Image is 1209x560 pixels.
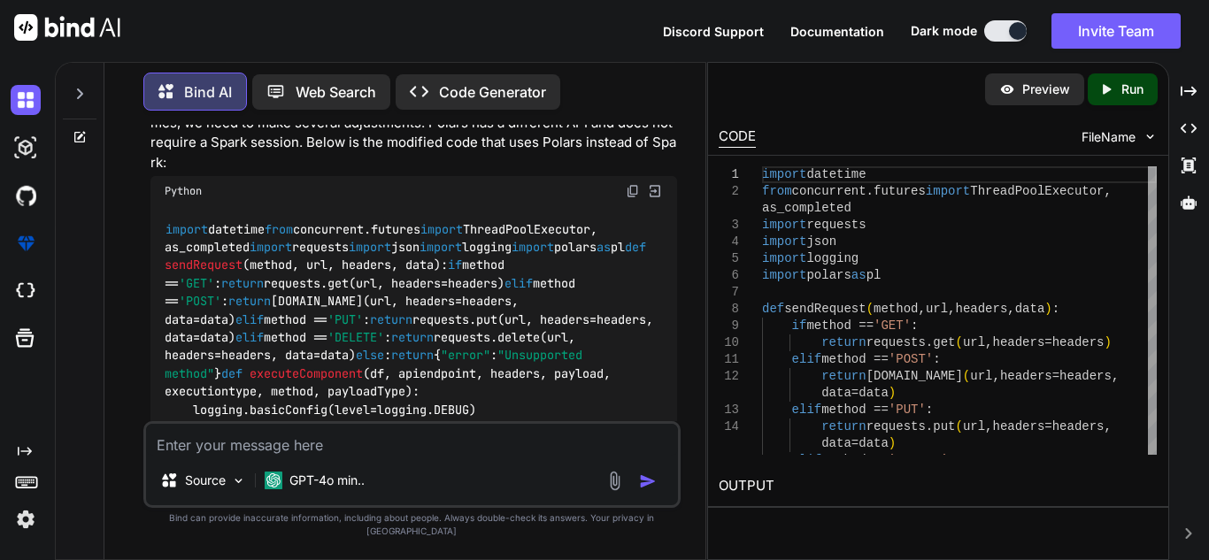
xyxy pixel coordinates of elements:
[970,369,992,383] span: url
[889,436,896,450] span: )
[821,419,866,433] span: return
[1022,81,1070,98] p: Preview
[14,14,120,41] img: Bind AI
[821,369,866,383] span: return
[265,221,293,237] span: from
[911,22,977,40] span: Dark mode
[866,419,956,433] span: requests.put
[719,234,739,250] div: 4
[1015,302,1045,316] span: data
[784,302,866,316] span: sendRequest
[1000,369,1112,383] span: headers=headers
[719,267,739,284] div: 6
[985,419,992,433] span: ,
[762,302,784,316] span: def
[185,472,226,489] p: Source
[926,302,948,316] span: url
[889,386,896,400] span: )
[265,472,282,489] img: GPT-4o mini
[851,268,866,282] span: as
[792,453,822,467] span: elif
[790,22,884,41] button: Documentation
[955,335,962,349] span: (
[179,275,214,291] span: 'GET'
[762,268,806,282] span: import
[11,133,41,163] img: darkAi-studio
[231,473,246,488] img: Pick Models
[719,334,739,351] div: 10
[806,268,851,282] span: polars
[821,453,889,467] span: method ==
[235,311,264,327] span: elif
[349,239,391,255] span: import
[911,318,918,333] span: :
[221,275,264,291] span: return
[821,436,889,450] span: data=data
[948,302,955,316] span: ,
[150,93,677,173] p: To convert the provided code from using Spark DataFrames to using Polars DataFrames, we need to m...
[11,180,41,211] img: githubDark
[926,403,933,417] span: :
[933,352,940,366] span: :
[448,257,462,273] span: if
[948,453,955,467] span: :
[11,276,41,306] img: cloudideIcon
[792,184,926,198] span: concurrent.futures
[165,257,243,273] span: sendRequest
[250,239,292,255] span: import
[762,167,806,181] span: import
[166,221,208,237] span: import
[327,329,384,345] span: 'DELETE'
[663,22,764,41] button: Discord Support
[762,201,851,215] span: as_completed
[143,511,681,538] p: Bind can provide inaccurate information, including about people. Always double-check its answers....
[821,335,866,349] span: return
[512,239,554,255] span: import
[792,403,822,417] span: elif
[1044,302,1051,316] span: )
[792,318,807,333] span: if
[889,403,926,417] span: 'PUT'
[1105,335,1112,349] span: )
[179,294,221,310] span: 'POST'
[441,348,490,364] span: "error"
[806,251,859,265] span: logging
[708,465,1168,507] h2: OUTPUT
[327,311,363,327] span: 'PUT'
[719,351,739,368] div: 11
[790,24,884,39] span: Documentation
[719,127,756,148] div: CODE
[806,218,866,232] span: requests
[999,81,1015,97] img: preview
[719,284,739,301] div: 7
[604,471,625,491] img: attachment
[926,184,970,198] span: import
[821,386,889,400] span: data=data
[955,419,962,433] span: (
[11,504,41,534] img: settings
[625,239,646,255] span: def
[963,369,970,383] span: (
[1143,129,1158,144] img: chevron down
[1082,128,1136,146] span: FileName
[719,452,739,469] div: 15
[821,403,889,417] span: method ==
[719,183,739,200] div: 2
[391,329,434,345] span: return
[228,294,271,310] span: return
[719,368,739,385] div: 12
[439,81,546,103] p: Code Generator
[391,348,434,364] span: return
[626,184,640,198] img: copy
[866,335,956,349] span: requests.get
[11,228,41,258] img: premium
[1121,81,1144,98] p: Run
[985,335,992,349] span: ,
[719,418,739,435] div: 14
[963,335,985,349] span: url
[993,419,1105,433] span: headers=headers
[762,234,806,249] span: import
[821,352,889,366] span: method ==
[165,184,202,198] span: Python
[1112,369,1119,383] span: ,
